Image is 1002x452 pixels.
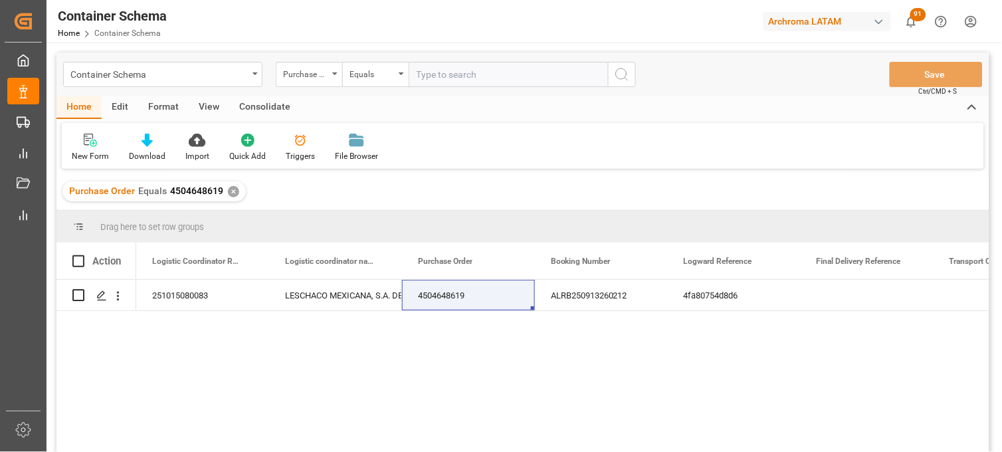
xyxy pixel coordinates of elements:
div: Home [56,96,102,119]
div: ALRB250913260212 [535,280,668,310]
button: open menu [63,62,262,87]
div: ✕ [228,186,239,197]
span: Logistic Coordinator Reference Number [152,257,241,266]
div: Container Schema [70,65,248,82]
button: search button [608,62,636,87]
div: Purchase Order [283,65,328,80]
span: Final Delivery Reference [817,257,901,266]
span: Logward Reference [684,257,752,266]
div: 251015080083 [136,280,269,310]
a: Home [58,29,80,38]
span: Purchase Order [69,185,135,196]
span: Ctrl/CMD + S [919,86,957,96]
span: Drag here to set row groups [100,222,204,232]
div: Action [92,255,121,267]
div: New Form [72,150,109,162]
div: Format [138,96,189,119]
button: Save [890,62,983,87]
div: Triggers [286,150,315,162]
button: open menu [342,62,409,87]
span: Booking Number [551,257,611,266]
div: 4504648619 [402,280,535,310]
div: Archroma LATAM [763,12,891,31]
span: 4504648619 [170,185,223,196]
button: open menu [276,62,342,87]
div: LESCHACO MEXICANA, S.A. DE C.V. [285,281,386,311]
div: View [189,96,229,119]
div: Consolidate [229,96,300,119]
span: Logistic coordinator name [285,257,374,266]
div: 4fa80754d8d6 [668,280,801,310]
span: 91 [910,8,926,21]
div: Container Schema [58,6,167,26]
button: show 91 new notifications [896,7,926,37]
input: Type to search [409,62,608,87]
div: Equals [350,65,395,80]
button: Archroma LATAM [763,9,896,34]
div: Quick Add [229,150,266,162]
div: Download [129,150,165,162]
span: Equals [138,185,167,196]
div: Edit [102,96,138,119]
div: File Browser [335,150,378,162]
span: Purchase Order [418,257,472,266]
div: Import [185,150,209,162]
button: Help Center [926,7,956,37]
div: Press SPACE to select this row. [56,280,136,311]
